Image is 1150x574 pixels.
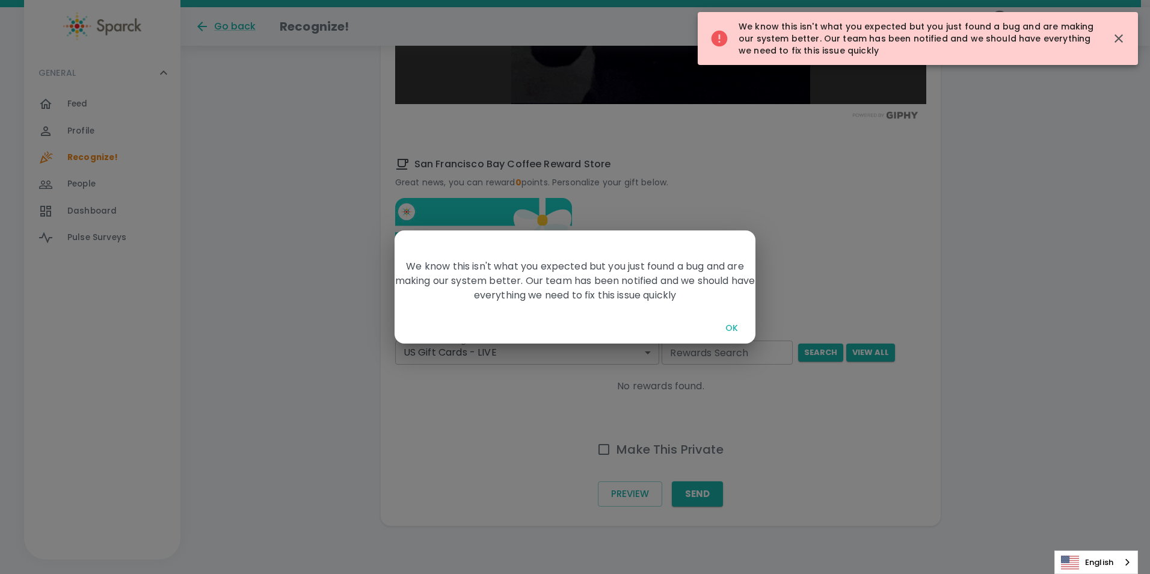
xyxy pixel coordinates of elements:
[1054,551,1138,574] aside: Language selected: English
[385,250,755,303] div: We know this isn't what you expected but you just found a bug and are making our system better. O...
[710,16,1095,61] div: We know this isn't what you expected but you just found a bug and are making our system better. O...
[1054,551,1138,574] div: Language
[712,317,751,339] button: OK
[1055,551,1137,573] a: English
